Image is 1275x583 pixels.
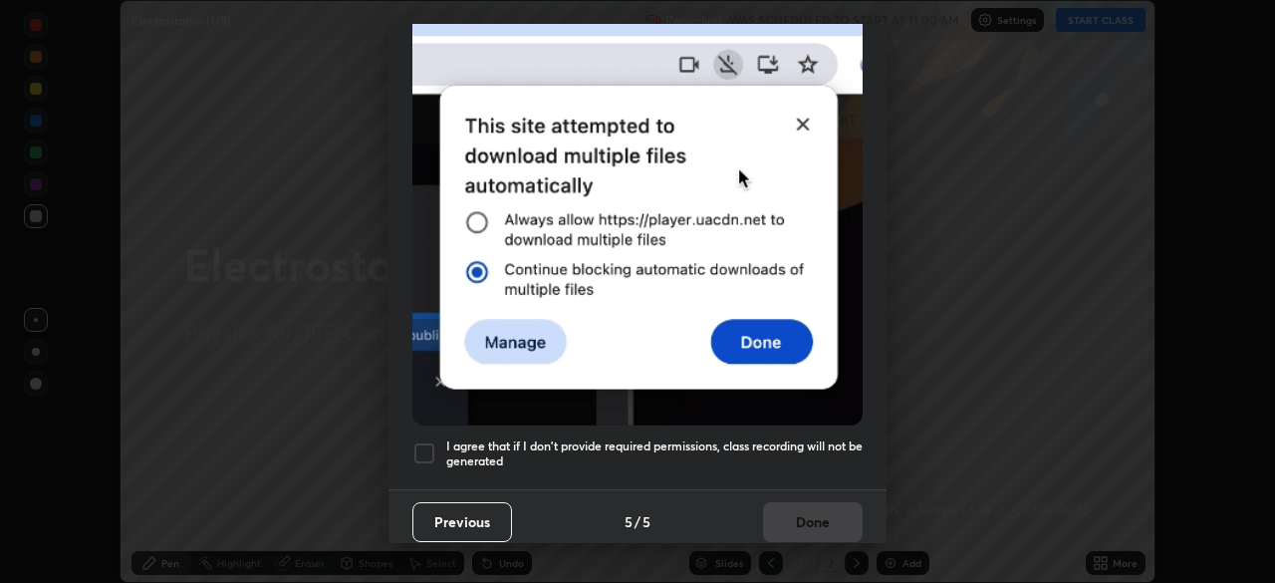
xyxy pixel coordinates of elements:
button: Previous [412,502,512,542]
h4: 5 [642,511,650,532]
h4: 5 [625,511,633,532]
h5: I agree that if I don't provide required permissions, class recording will not be generated [446,438,863,469]
h4: / [635,511,640,532]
